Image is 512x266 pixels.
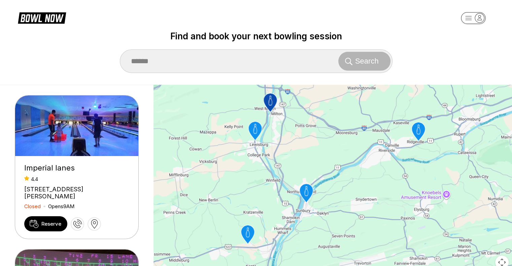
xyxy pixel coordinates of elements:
[236,223,259,247] gmp-advanced-marker: Best Bowl
[24,176,129,182] div: 4.4
[15,96,139,156] img: Imperial lanes
[407,120,430,144] gmp-advanced-marker: Midway Lanes
[24,216,67,231] a: Reserve
[48,203,74,210] div: Opens 9AM
[244,120,266,143] gmp-advanced-marker: Lewisburg Lanes
[24,186,129,200] div: [STREET_ADDRESS][PERSON_NAME]
[24,203,41,210] div: Closed
[24,163,129,173] div: Imperial lanes
[295,182,317,205] gmp-advanced-marker: Strike Zone Lanes
[41,221,61,227] span: Reserve
[259,91,281,115] gmp-advanced-marker: Imperial lanes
